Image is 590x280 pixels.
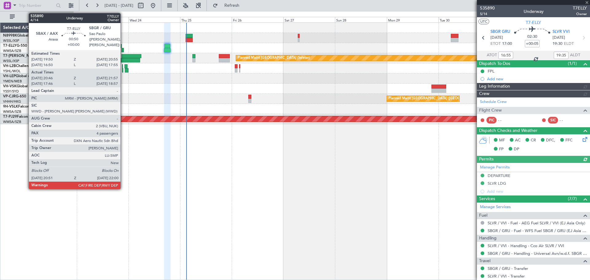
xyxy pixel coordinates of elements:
a: YMEN/MEB [3,79,22,84]
span: (7/7) [568,195,577,202]
a: T7-ELLYG-550 [3,44,27,48]
div: Tue 30 [439,17,490,22]
div: Sun 28 [335,17,387,22]
span: ALDT [570,52,580,58]
span: Dispatch To-Dos [479,60,510,67]
a: SBGR / GRU - Transfer [488,266,528,271]
span: 02:30 [527,34,537,40]
a: SLVR / VVI - Handling - Cco Air SLVR / VVI [488,243,564,248]
button: UTC [478,19,489,24]
div: Sat 27 [283,17,335,22]
a: Manage Services [480,204,511,210]
div: Thu 25 [180,17,232,22]
div: Planned Maint [GEOGRAPHIC_DATA] (Seletar) [238,53,310,63]
div: AOG Maint London ([GEOGRAPHIC_DATA]) [89,53,158,63]
a: VHHH/HKG [3,99,21,104]
a: WSSL/XSP [3,59,19,63]
button: Refresh [210,1,247,10]
a: VH-L2BChallenger 604 [3,64,42,68]
div: Mon 29 [387,17,439,22]
div: Underway [524,8,544,15]
span: Handling [479,235,497,242]
span: CR [531,137,536,144]
a: YSHL/WOL [3,69,21,73]
span: T7-[PERSON_NAME] [3,54,39,58]
a: WSSL/XSP [3,38,19,43]
span: VH-LEP [3,74,16,78]
span: Fuel [479,212,487,219]
span: T7-ELLY [3,44,17,48]
a: SLVR / VVI - Fuel - AEG Fuel SLVR / VVI (EJ Asia Only) [488,220,585,226]
a: SBGR / GRU - Handling - Universal Avn/w.d.f. SBGR / GRU [488,251,587,256]
span: Refresh [219,3,245,8]
span: T7-ELLY [526,19,541,26]
a: VH-VSKGlobal Express XRS [3,85,50,88]
span: Services [479,195,495,203]
span: T7ELLY [573,5,587,11]
div: Planned Maint [GEOGRAPHIC_DATA] ([GEOGRAPHIC_DATA] Intl) [388,94,491,103]
span: VH-VSK [3,85,17,88]
span: 19:30 [553,41,562,47]
a: VP-CJRG-650 [3,95,26,98]
div: FPL [488,69,494,74]
a: SBGR / GRU - Fuel - WFS Fuel SBGR / GRU (EJ Asia Only) [488,228,587,233]
span: Travel [479,258,490,265]
a: 9H-VSLKFalcon 7X [3,105,35,108]
button: All Aircraft [7,12,67,22]
span: AC [515,137,521,144]
a: WMSA/SZB [3,120,21,124]
span: N8998K [3,34,17,37]
a: VH-LEPGlobal 6000 [3,74,37,78]
span: MF [499,137,505,144]
a: T7-[PERSON_NAME]Global 7500 [3,54,60,58]
span: VP-CJR [3,95,16,98]
span: DP [514,146,519,152]
span: 9H-VSLK [3,105,18,108]
span: T7-PJ29 [3,115,17,119]
span: [DATE] [553,35,565,41]
div: Fri 26 [232,17,283,22]
span: SBGR GRU [490,29,510,35]
span: [DATE] [490,35,503,41]
a: YSSY/SYD [3,89,19,94]
span: FFC [565,137,572,144]
div: Add new [487,76,587,81]
span: 535890 [480,5,495,11]
a: WMSA/SZB [3,49,21,53]
a: SLVR / VVI - Transfer [488,274,525,279]
div: Tue 23 [77,17,128,22]
span: [DATE] - [DATE] [104,3,133,8]
span: FP [499,146,504,152]
span: ELDT [564,41,574,47]
span: DFC, [546,137,555,144]
span: ATOT [487,52,497,58]
span: VH-L2B [3,64,16,68]
div: [DATE] [74,12,85,18]
div: Wed 24 [128,17,180,22]
a: WMSA/SZB [3,109,21,114]
span: All Aircraft [16,15,65,19]
span: Owner [573,11,587,17]
a: T7-PJ29Falcon 7X [3,115,34,119]
span: SLVR VVI [553,29,570,35]
span: (1/1) [568,60,577,67]
input: Trip Number [19,1,54,10]
span: 17:00 [502,41,512,47]
span: 5/14 [480,11,495,17]
span: ETOT [490,41,501,47]
span: Dispatch Checks and Weather [479,127,537,134]
a: N8998KGlobal 6000 [3,34,38,37]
